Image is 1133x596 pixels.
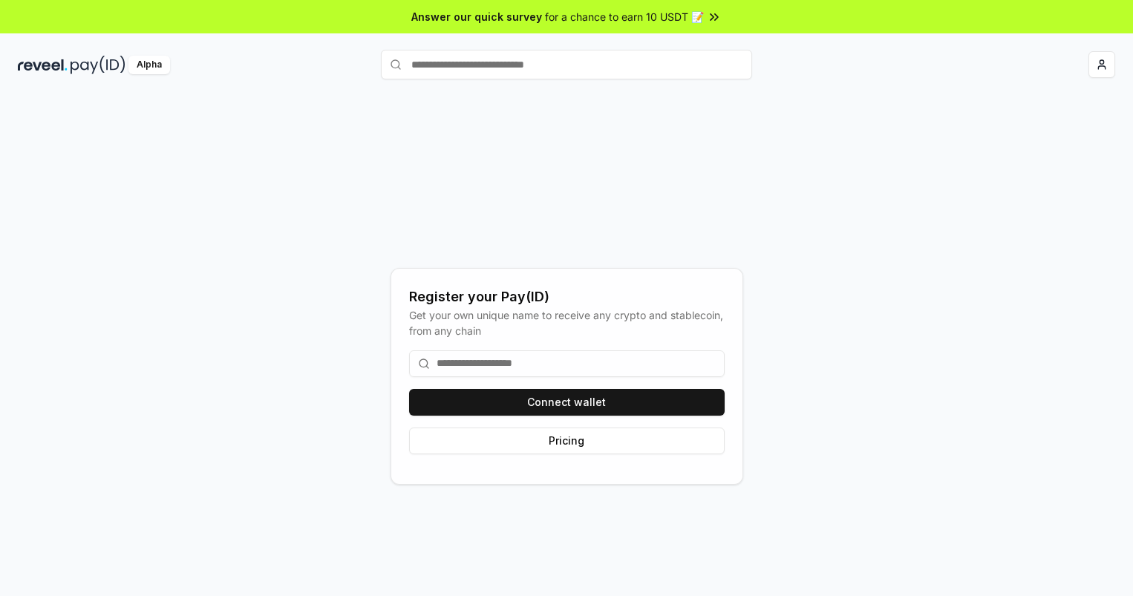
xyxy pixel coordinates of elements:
img: pay_id [71,56,125,74]
div: Alpha [128,56,170,74]
button: Pricing [409,428,725,454]
span: Answer our quick survey [411,9,542,24]
img: reveel_dark [18,56,68,74]
div: Get your own unique name to receive any crypto and stablecoin, from any chain [409,307,725,338]
button: Connect wallet [409,389,725,416]
span: for a chance to earn 10 USDT 📝 [545,9,704,24]
div: Register your Pay(ID) [409,286,725,307]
